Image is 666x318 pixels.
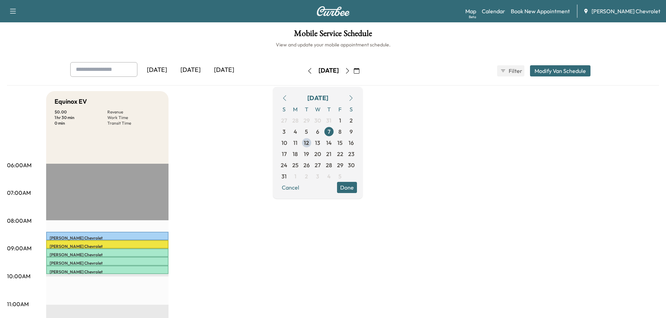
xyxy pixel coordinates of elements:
span: 8 [338,127,342,136]
span: 20 [314,150,321,158]
p: Work Time [107,115,160,120]
span: 28 [292,116,299,125]
div: Beta [469,14,476,20]
span: 22 [337,150,343,158]
p: [PERSON_NAME] Chevrolet [50,252,165,258]
span: 31 [281,172,287,180]
span: 3 [316,172,319,180]
span: 30 [348,161,355,169]
span: 3 [282,127,286,136]
h5: Equinox EV [55,97,87,106]
span: T [301,104,312,115]
span: 19 [304,150,309,158]
span: 12 [304,139,309,147]
span: 18 [293,150,298,158]
span: [PERSON_NAME] Chevrolet [592,7,660,15]
a: Book New Appointment [511,7,570,15]
a: MapBeta [465,7,476,15]
span: 23 [348,150,355,158]
p: $ 0.00 [55,109,107,115]
span: 25 [292,161,299,169]
span: 15 [337,139,343,147]
button: Cancel [279,182,302,193]
span: 5 [338,172,342,180]
span: 4 [327,172,331,180]
p: 06:00AM [7,161,31,169]
p: 08:00AM [7,216,31,225]
div: [DATE] [207,62,241,78]
span: 1 [339,116,341,125]
button: Filter [497,65,524,76]
span: 29 [303,116,310,125]
a: Calendar [482,7,505,15]
div: [DATE] [140,62,174,78]
span: 5 [305,127,308,136]
span: 27 [315,161,321,169]
p: 11:00AM [7,300,29,308]
span: 2 [350,116,353,125]
p: Transit Time [107,120,160,126]
span: 17 [282,150,287,158]
span: T [323,104,335,115]
span: W [312,104,323,115]
span: 26 [303,161,310,169]
span: M [290,104,301,115]
span: S [279,104,290,115]
span: 21 [326,150,331,158]
img: Curbee Logo [316,6,350,16]
button: Done [337,182,357,193]
span: Filter [509,67,521,75]
span: 30 [314,116,321,125]
span: 11 [293,139,298,147]
span: 31 [326,116,331,125]
span: 13 [315,139,320,147]
h6: View and update your mobile appointment schedule. [7,41,659,48]
p: 10:00AM [7,272,30,280]
span: F [335,104,346,115]
div: [DATE] [174,62,207,78]
span: 9 [350,127,353,136]
span: 10 [281,139,287,147]
span: 29 [337,161,343,169]
p: [PERSON_NAME] Chevrolet [50,235,165,241]
span: 14 [326,139,332,147]
span: 4 [294,127,297,136]
span: 28 [326,161,332,169]
p: [PERSON_NAME] Chevrolet [50,269,165,275]
p: 1 hr 30 min [55,115,107,120]
div: [DATE] [318,66,339,75]
p: 07:00AM [7,188,31,197]
p: [PERSON_NAME] Chevrolet [50,244,165,249]
div: [DATE] [307,93,328,103]
span: 7 [328,127,330,136]
span: 24 [281,161,287,169]
p: [PERSON_NAME] Chevrolet [50,260,165,266]
p: 0 min [55,120,107,126]
span: S [346,104,357,115]
span: 16 [349,139,354,147]
span: 27 [281,116,287,125]
span: 6 [316,127,319,136]
p: Revenue [107,109,160,115]
span: 2 [305,172,308,180]
button: Modify Van Schedule [530,65,590,76]
p: 09:00AM [7,244,31,252]
h1: Mobile Service Schedule [7,29,659,41]
span: 1 [294,172,296,180]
